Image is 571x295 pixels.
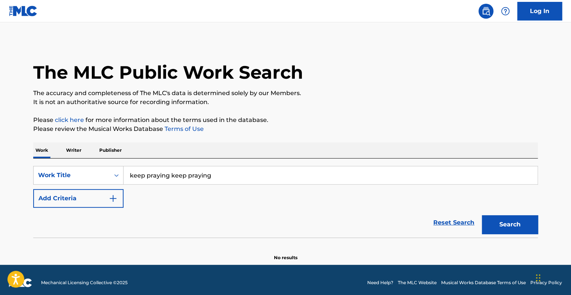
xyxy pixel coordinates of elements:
p: The accuracy and completeness of The MLC's data is determined solely by our Members. [33,89,538,98]
a: The MLC Website [398,279,437,286]
img: MLC Logo [9,6,38,16]
a: Privacy Policy [530,279,562,286]
p: No results [274,245,297,261]
div: Work Title [38,171,105,180]
iframe: Chat Widget [534,259,571,295]
a: Log In [517,2,562,21]
img: 9d2ae6d4665cec9f34b9.svg [109,194,118,203]
p: Work [33,142,50,158]
button: Search [482,215,538,234]
button: Add Criteria [33,189,124,208]
a: Need Help? [367,279,393,286]
div: Drag [536,267,540,289]
a: Reset Search [430,214,478,231]
form: Search Form [33,166,538,238]
p: It is not an authoritative source for recording information. [33,98,538,107]
p: Publisher [97,142,124,158]
a: Musical Works Database Terms of Use [441,279,526,286]
p: Please review the Musical Works Database [33,125,538,134]
img: help [501,7,510,16]
p: Writer [64,142,84,158]
span: Mechanical Licensing Collective © 2025 [41,279,128,286]
a: Public Search [478,4,493,19]
h1: The MLC Public Work Search [33,61,303,84]
a: Terms of Use [163,125,204,132]
a: click here [55,116,84,123]
div: Help [498,4,513,19]
p: Please for more information about the terms used in the database. [33,116,538,125]
img: search [481,7,490,16]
